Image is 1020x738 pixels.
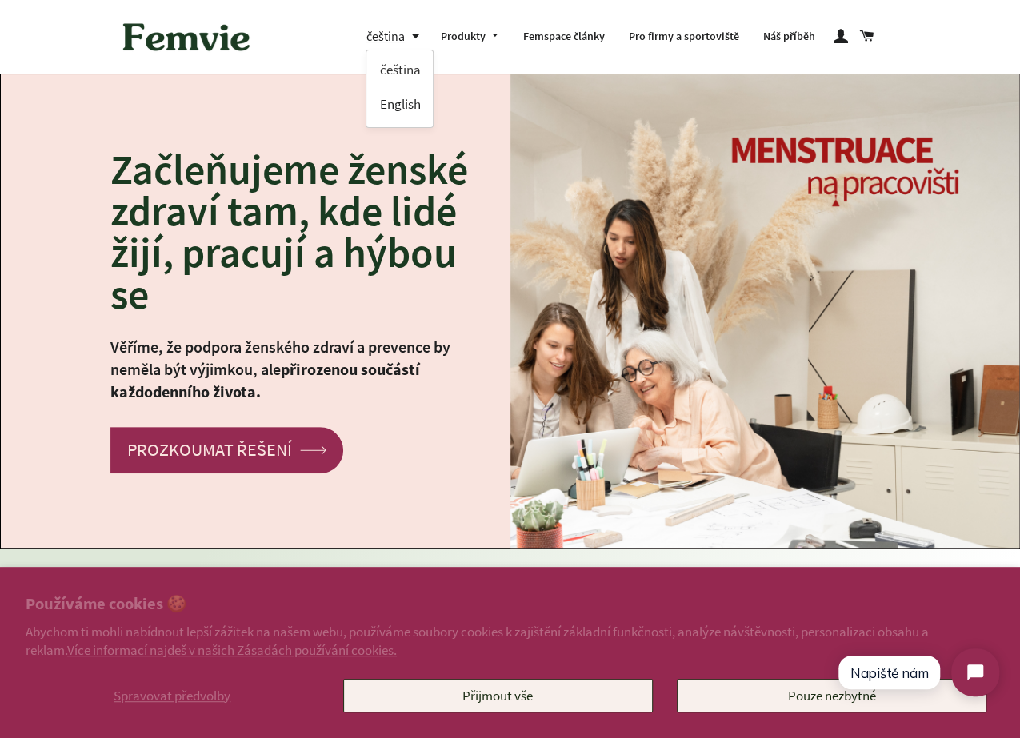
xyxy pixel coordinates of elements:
a: čeština [379,59,420,81]
span: Spravovat předvolby [114,687,230,704]
a: Více informací najdeš v našich Zásadách používání cookies. [67,641,397,659]
p: Věříme, že podpora ženského zdraví a prevence by neměla být výjimkou, ale [110,336,486,403]
a: English [379,94,420,115]
img: Femvie [114,12,258,62]
a: Náš příběh [751,16,827,58]
h2: Začleňujeme ženské zdraví tam, kde lidé žijí, pracují a hýbou se [110,149,486,315]
a: Produkty [428,16,511,58]
p: Abychom ti mohli nabídnout lepší zážitek na našem webu, používáme soubory cookies k zajištění zák... [26,623,994,658]
a: PROZKOUMAT ŘEŠENÍ [110,427,343,473]
button: čeština [366,26,428,47]
a: Pro firmy a sportoviště [617,16,751,58]
iframe: Tidio Chat [823,635,1013,710]
button: Pouze nezbytné [677,679,986,712]
strong: přirozenou součástí každodenního života. [110,359,420,401]
h2: Používáme cookies 🍪 [26,592,994,616]
a: Femspace články [511,16,617,58]
button: Přijmout vše [343,679,653,712]
button: Spravovat předvolby [26,679,319,712]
